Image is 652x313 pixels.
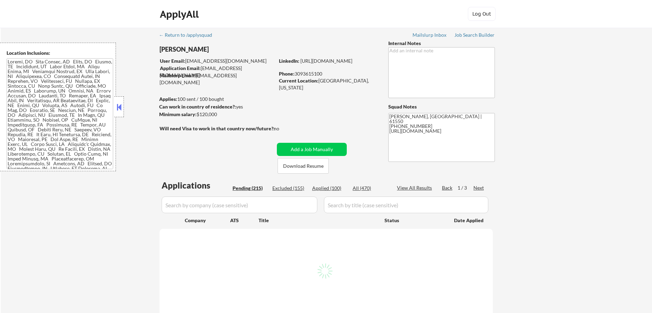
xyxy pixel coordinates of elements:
div: 100 sent / 100 bought [159,96,274,103]
div: Applied (100) [312,185,347,192]
div: Location Inclusions: [7,50,113,56]
strong: User Email: [160,58,185,64]
button: Log Out [468,7,496,21]
a: Job Search Builder [454,32,495,39]
strong: Can work in country of residence?: [159,104,236,110]
div: [GEOGRAPHIC_DATA], [US_STATE] [279,77,377,91]
div: Company [185,217,230,224]
div: [EMAIL_ADDRESS][DOMAIN_NAME] [160,72,274,86]
div: 3093615100 [279,70,377,77]
strong: Current Location: [279,78,318,84]
input: Search by company (case sensitive) [162,197,317,213]
div: Squad Notes [388,103,495,110]
div: Title [259,217,378,224]
div: $120,000 [159,111,274,118]
strong: Application Email: [160,65,201,71]
input: Search by title (case sensitive) [324,197,488,213]
div: Date Applied [454,217,485,224]
div: View All Results [397,184,434,191]
strong: Mailslurp Email: [160,72,196,78]
a: Mailslurp Inbox [413,32,447,39]
a: ← Return to /applysquad [159,32,219,39]
div: ← Return to /applysquad [159,33,219,37]
div: Next [473,184,485,191]
a: [URL][DOMAIN_NAME] [300,58,352,64]
strong: Applies: [159,96,177,102]
div: ApplyAll [160,8,201,20]
div: [PERSON_NAME] [160,45,302,54]
strong: Minimum salary: [159,111,197,117]
div: Job Search Builder [454,33,495,37]
div: Pending (215) [233,185,267,192]
strong: Will need Visa to work in that country now/future?: [160,125,275,131]
strong: LinkedIn: [279,58,299,64]
div: [EMAIL_ADDRESS][DOMAIN_NAME] [160,58,274,64]
button: Add a Job Manually [277,143,347,156]
div: Back [442,184,453,191]
div: 1 / 3 [458,184,473,191]
div: Status [384,214,444,226]
div: Applications [162,181,230,190]
div: Mailslurp Inbox [413,33,447,37]
button: Download Resume [278,158,329,174]
div: All (470) [353,185,387,192]
strong: Phone: [279,71,295,77]
div: no [274,125,293,132]
div: Excluded (155) [272,185,307,192]
div: [EMAIL_ADDRESS][DOMAIN_NAME] [160,65,274,78]
div: Internal Notes [388,40,495,47]
div: ATS [230,217,259,224]
div: yes [159,103,272,110]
